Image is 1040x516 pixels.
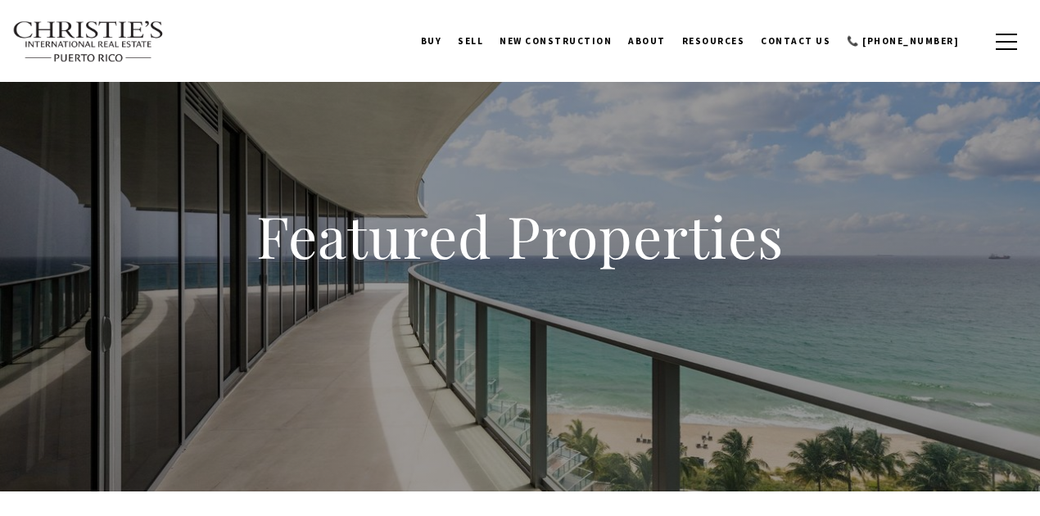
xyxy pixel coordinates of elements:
a: BUY [413,20,450,61]
button: button [985,18,1028,66]
span: New Construction [500,35,612,47]
a: New Construction [491,20,620,61]
img: Christie's International Real Estate text transparent background [12,20,165,63]
span: 📞 [PHONE_NUMBER] [847,35,959,47]
a: Resources [674,20,753,61]
a: SELL [450,20,491,61]
a: search [967,33,985,51]
a: call 9393373000 [839,20,967,61]
a: About [620,20,674,61]
h1: Featured Properties [151,200,889,272]
a: Contact Us [753,20,839,61]
span: Contact Us [761,35,830,47]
